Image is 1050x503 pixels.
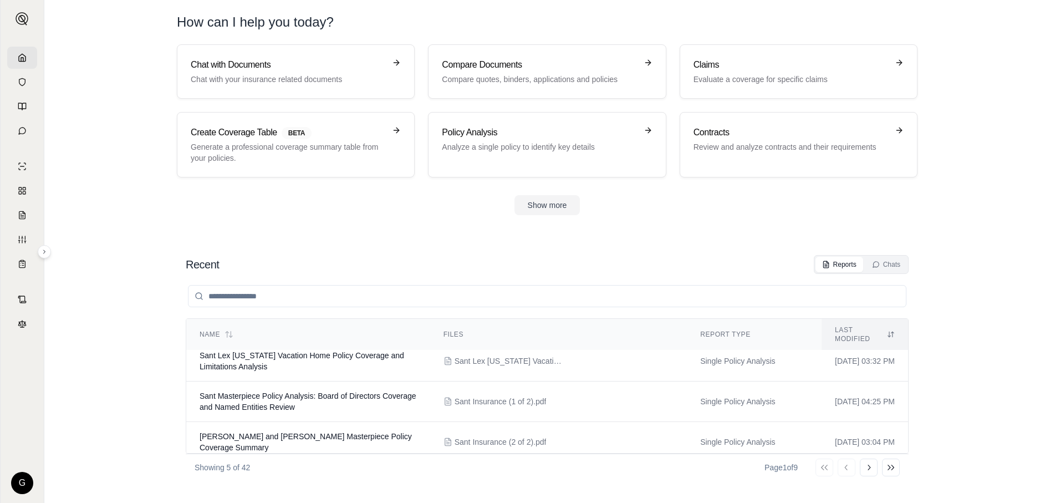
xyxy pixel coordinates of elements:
[200,432,412,452] span: Alexis and Christine Sant Masterpiece Policy Coverage Summary
[282,127,312,139] span: BETA
[11,8,33,30] button: Expand sidebar
[455,396,547,407] span: Sant Insurance (1 of 2).pdf
[514,195,580,215] button: Show more
[7,180,37,202] a: Policy Comparisons
[442,141,636,153] p: Analyze a single policy to identify key details
[191,141,385,164] p: Generate a professional coverage summary table from your policies.
[7,47,37,69] a: Home
[822,260,857,269] div: Reports
[455,436,547,448] span: Sant Insurance (2 of 2).pdf
[822,382,908,422] td: [DATE] 04:25 PM
[694,74,888,85] p: Evaluate a coverage for specific claims
[7,155,37,177] a: Single Policy
[16,12,29,26] img: Expand sidebar
[442,126,636,139] h3: Policy Analysis
[815,257,863,272] button: Reports
[177,44,415,99] a: Chat with DocumentsChat with your insurance related documents
[7,95,37,118] a: Prompt Library
[7,71,37,93] a: Documents Vault
[872,260,900,269] div: Chats
[7,204,37,226] a: Claim Coverage
[835,326,895,343] div: Last modified
[442,58,636,72] h3: Compare Documents
[687,382,822,422] td: Single Policy Analysis
[428,112,666,177] a: Policy AnalysisAnalyze a single policy to identify key details
[442,74,636,85] p: Compare quotes, binders, applications and policies
[7,120,37,142] a: Chat
[7,288,37,311] a: Contract Analysis
[687,319,822,350] th: Report Type
[694,141,888,153] p: Review and analyze contracts and their requirements
[186,257,219,272] h2: Recent
[7,228,37,251] a: Custom Report
[687,422,822,463] td: Single Policy Analysis
[177,13,918,31] h1: How can I help you today?
[687,341,822,382] td: Single Policy Analysis
[680,44,918,99] a: ClaimsEvaluate a coverage for specific claims
[455,355,565,367] span: Sant Lex Maine Vacation Home Policy Language.pdf
[822,341,908,382] td: [DATE] 03:32 PM
[822,422,908,463] td: [DATE] 03:04 PM
[195,462,250,473] p: Showing 5 of 42
[7,253,37,275] a: Coverage Table
[177,112,415,177] a: Create Coverage TableBETAGenerate a professional coverage summary table from your policies.
[428,44,666,99] a: Compare DocumentsCompare quotes, binders, applications and policies
[680,112,918,177] a: ContractsReview and analyze contracts and their requirements
[764,462,798,473] div: Page 1 of 9
[865,257,907,272] button: Chats
[191,74,385,85] p: Chat with your insurance related documents
[7,313,37,335] a: Legal Search Engine
[200,392,416,411] span: Sant Masterpiece Policy Analysis: Board of Directors Coverage and Named Entities Review
[430,319,687,350] th: Files
[191,126,385,139] h3: Create Coverage Table
[191,58,385,72] h3: Chat with Documents
[694,126,888,139] h3: Contracts
[200,330,417,339] div: Name
[11,472,33,494] div: G
[200,351,404,371] span: Sant Lex Maine Vacation Home Policy Coverage and Limitations Analysis
[38,245,51,258] button: Expand sidebar
[694,58,888,72] h3: Claims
